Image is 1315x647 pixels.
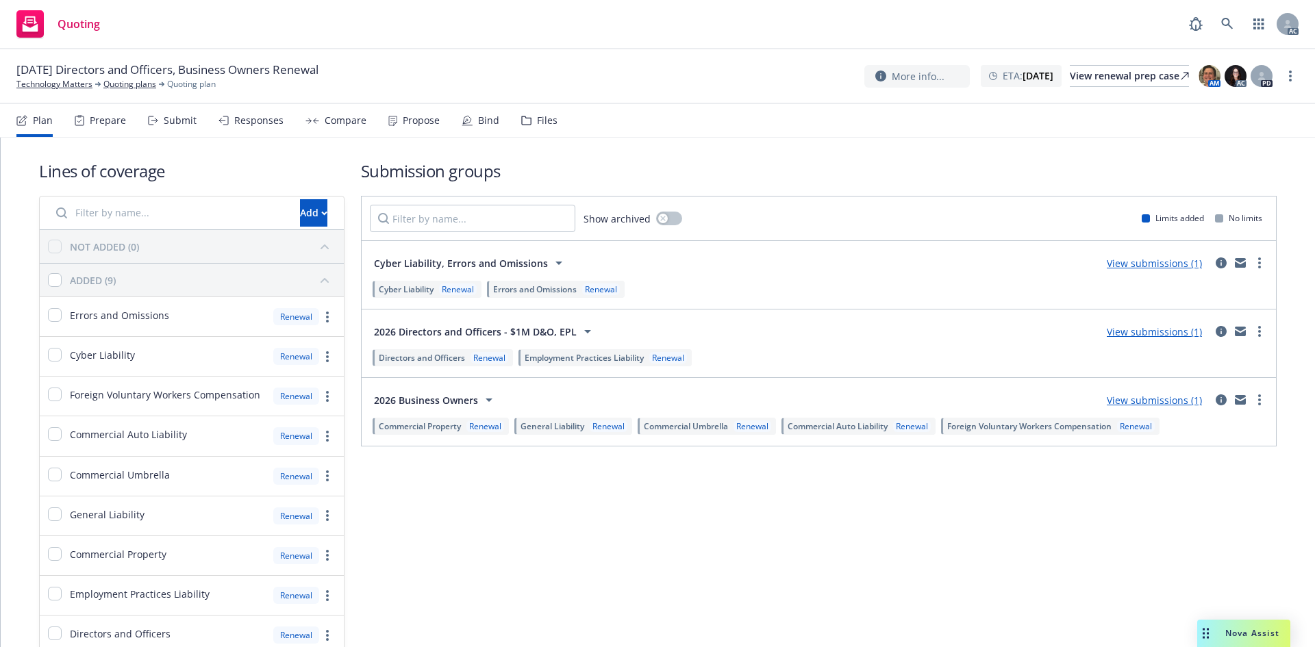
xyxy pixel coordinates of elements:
[1142,212,1204,224] div: Limits added
[319,627,336,644] a: more
[370,205,575,232] input: Filter by name...
[319,547,336,563] a: more
[584,212,651,226] span: Show archived
[374,325,577,339] span: 2026 Directors and Officers - $1M D&O, EPL
[103,78,156,90] a: Quoting plans
[590,420,627,432] div: Renewal
[1199,65,1220,87] img: photo
[273,507,319,524] div: Renewal
[70,547,166,561] span: Commercial Property
[319,428,336,444] a: more
[1213,255,1229,271] a: circleInformation
[16,62,318,78] span: [DATE] Directors and Officers, Business Owners Renewal
[1070,65,1189,87] a: View renewal prep case
[466,420,504,432] div: Renewal
[370,318,600,345] button: 2026 Directors and Officers - $1M D&O, EPL
[1182,10,1210,38] a: Report a Bug
[439,283,477,295] div: Renewal
[58,18,100,29] span: Quoting
[1232,255,1249,271] a: mail
[300,199,327,227] button: Add
[1232,392,1249,408] a: mail
[374,393,478,407] span: 2026 Business Owners
[11,5,105,43] a: Quoting
[379,283,434,295] span: Cyber Liability
[273,388,319,405] div: Renewal
[90,115,126,126] div: Prepare
[478,115,499,126] div: Bind
[319,587,336,604] a: more
[1023,69,1053,82] strong: [DATE]
[379,352,465,364] span: Directors and Officers
[644,420,728,432] span: Commercial Umbrella
[361,160,1277,182] h1: Submission groups
[525,352,644,364] span: Employment Practices Liability
[521,420,584,432] span: General Liability
[893,420,931,432] div: Renewal
[164,115,197,126] div: Submit
[403,115,440,126] div: Propose
[493,283,577,295] span: Errors and Omissions
[70,468,170,482] span: Commercial Umbrella
[1107,394,1202,407] a: View submissions (1)
[471,352,508,364] div: Renewal
[370,249,571,277] button: Cyber Liability, Errors and Omissions
[1003,68,1053,83] span: ETA :
[70,240,139,254] div: NOT ADDED (0)
[319,309,336,325] a: more
[1117,420,1155,432] div: Renewal
[1107,257,1202,270] a: View submissions (1)
[70,236,336,257] button: NOT ADDED (0)
[379,420,461,432] span: Commercial Property
[70,388,260,402] span: Foreign Voluntary Workers Compensation
[319,507,336,524] a: more
[300,200,327,226] div: Add
[273,547,319,564] div: Renewal
[70,348,135,362] span: Cyber Liability
[1197,620,1214,647] div: Drag to move
[70,273,116,288] div: ADDED (9)
[649,352,687,364] div: Renewal
[319,348,336,365] a: more
[1070,66,1189,86] div: View renewal prep case
[734,420,771,432] div: Renewal
[1214,10,1241,38] a: Search
[325,115,366,126] div: Compare
[1213,392,1229,408] a: circleInformation
[1232,323,1249,340] a: mail
[70,427,187,442] span: Commercial Auto Liability
[1107,325,1202,338] a: View submissions (1)
[864,65,970,88] button: More info...
[70,626,171,641] span: Directors and Officers
[537,115,558,126] div: Files
[167,78,216,90] span: Quoting plan
[273,468,319,485] div: Renewal
[273,348,319,365] div: Renewal
[374,256,548,270] span: Cyber Liability, Errors and Omissions
[1245,10,1273,38] a: Switch app
[947,420,1112,432] span: Foreign Voluntary Workers Compensation
[1197,620,1290,647] button: Nova Assist
[319,388,336,405] a: more
[273,626,319,644] div: Renewal
[1251,392,1268,408] a: more
[39,160,345,182] h1: Lines of coverage
[273,427,319,444] div: Renewal
[16,78,92,90] a: Technology Matters
[273,308,319,325] div: Renewal
[1215,212,1262,224] div: No limits
[33,115,53,126] div: Plan
[370,386,501,414] button: 2026 Business Owners
[1213,323,1229,340] a: circleInformation
[1251,323,1268,340] a: more
[1225,65,1247,87] img: photo
[582,283,620,295] div: Renewal
[70,308,169,322] span: Errors and Omissions
[48,199,292,227] input: Filter by name...
[319,468,336,484] a: more
[788,420,888,432] span: Commercial Auto Liability
[1282,68,1299,84] a: more
[892,69,944,84] span: More info...
[1225,627,1279,639] span: Nova Assist
[70,587,210,601] span: Employment Practices Liability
